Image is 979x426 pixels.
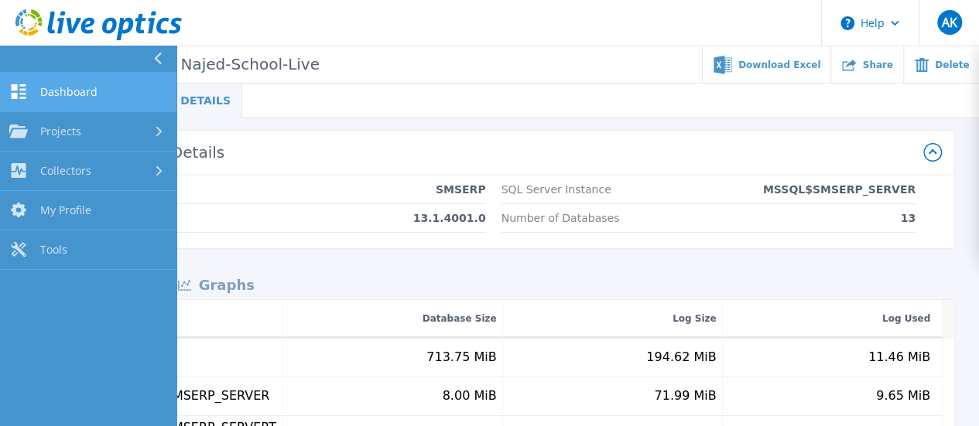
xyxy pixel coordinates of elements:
[40,164,91,178] span: Collectors
[654,389,716,403] div: 71.99 MiB
[180,95,231,106] span: Details
[166,273,265,300] div: Graphs
[935,60,969,70] span: Delete
[738,60,820,70] span: Download Excel
[423,309,497,328] div: Database Size
[443,389,497,403] div: 8.00 MiB
[501,183,611,196] p: SQL Server Instance
[40,124,81,138] span: Projects
[941,16,957,29] span: AK
[40,203,91,217] span: My Profile
[72,56,320,73] p: SQL Server
[413,212,486,224] p: 13.1.4001.0
[673,309,717,328] div: Log Size
[170,56,320,73] span: Najed-School-Live
[40,243,67,257] span: Tools
[501,212,620,224] p: Number of Databases
[868,350,930,364] div: 11.46 MiB
[882,309,930,328] div: Log Used
[436,183,486,196] p: SMSERP
[763,183,916,196] p: MSSQL$SMSERP_SERVER
[876,389,930,403] div: 9.65 MiB
[646,350,716,364] div: 194.62 MiB
[862,60,892,70] span: Share
[40,85,98,99] span: Dashboard
[901,212,916,224] p: 13
[426,350,496,364] div: 713.75 MiB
